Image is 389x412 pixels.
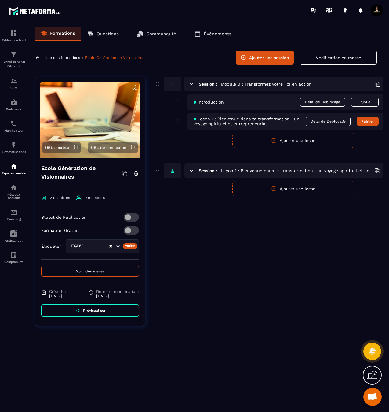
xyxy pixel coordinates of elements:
[204,31,231,37] p: Événements
[236,51,294,65] button: Ajouter une session
[2,204,26,226] a: emailemailE-mailing
[50,30,75,36] p: Formations
[232,133,354,148] button: Ajouter une leçon
[83,308,106,313] span: Prévisualiser
[9,5,64,17] img: logo
[2,226,26,247] a: Assistant IA
[96,289,139,294] span: Dernière modification:
[2,25,26,46] a: formationformationTableau de bord
[96,294,139,298] p: [DATE]
[2,137,26,158] a: automationsautomationsAutomatisations
[41,304,139,317] a: Prévisualiser
[2,115,26,137] a: schedulerschedulerPlanificateur
[131,27,182,41] a: Communauté
[2,218,26,221] p: E-mailing
[82,55,84,61] span: /
[199,168,217,173] h6: Session :
[2,129,26,132] p: Planificateur
[35,27,81,41] a: Formations
[232,181,354,196] button: Ajouter une leçon
[2,247,26,268] a: accountantaccountantComptabilité
[49,294,66,298] p: [DATE]
[2,60,26,68] p: Tunnel de vente Site web
[2,193,26,200] p: Réseaux Sociaux
[2,73,26,94] a: formationformationCRM
[10,77,17,85] img: formation
[10,209,17,216] img: email
[10,99,17,106] img: automations
[66,239,139,253] div: Search for option
[45,145,69,150] span: URL secrète
[10,51,17,58] img: formation
[194,100,224,105] span: Introduction
[50,196,70,200] span: 2 chapitres
[300,51,377,65] button: Modification en masse
[2,94,26,115] a: automationsautomationsWebinaire
[300,98,345,107] span: Délai de Déblocage
[2,239,26,242] p: Assistant IA
[199,82,217,87] h6: Session :
[357,117,379,126] button: Publier
[2,179,26,204] a: social-networksocial-networkRéseaux Sociaux
[41,215,87,220] p: Statut de Publication
[306,117,351,126] span: Délai de Déblocage
[351,98,379,107] button: Publié
[2,108,26,111] p: Webinaire
[2,260,26,264] p: Comptabilité
[188,27,238,41] a: Événements
[10,163,17,170] img: automations
[2,172,26,175] p: Espace membre
[42,142,81,153] button: URL secrète
[41,228,79,233] p: Formation Gratuit
[10,141,17,149] img: automations
[221,81,312,87] h5: Module 0 : Transformez votre Foi en action
[41,266,139,277] button: Suivi des élèves
[76,269,104,273] span: Suivi des élèves
[85,55,144,60] a: Ecole Génération de Visionnaires
[146,31,176,37] p: Communauté
[81,27,125,41] a: Questions
[363,388,382,406] div: Ouvrir le chat
[85,196,105,200] span: 0 members
[49,289,66,294] span: Créer le:
[70,243,91,250] span: EGDV
[2,158,26,179] a: automationsautomationsEspace membre
[41,244,61,249] p: Étiqueter
[2,46,26,73] a: formationformationTunnel de vente Site web
[88,142,138,153] button: URL de connexion
[2,86,26,90] p: CRM
[194,116,306,126] span: Leçon 1 : Bienvenue dans ta transformation : un voyage spirituel et entrepreneurial
[91,145,126,150] span: URL de connexion
[10,120,17,127] img: scheduler
[221,168,373,174] h5: Leçon 1 : Bienvenue dans ta transformation : un voyage spirituel et entrepreneurial
[10,30,17,37] img: formation
[41,164,122,181] h4: Ecole Génération de Visionnaires
[2,38,26,42] p: Tableau de bord
[2,150,26,154] p: Automatisations
[96,31,119,37] p: Questions
[40,82,140,158] img: background
[109,244,112,249] button: Clear Selected
[123,243,138,249] div: Créer
[43,55,80,60] a: Liste des formations
[10,251,17,259] img: accountant
[10,184,17,191] img: social-network
[91,243,109,250] input: Search for option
